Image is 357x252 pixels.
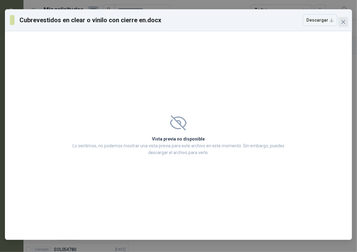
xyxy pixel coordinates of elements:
[341,19,346,24] span: close
[19,15,162,25] h3: Cubrevestidos en clear o vinilo con cierre en.docx
[303,14,337,26] button: Descargar
[71,142,286,156] p: Lo sentimos, no podemos mostrar una vista previa para este archivo en este momento. Sin embargo, ...
[338,17,348,27] button: Close
[71,136,286,142] h2: Vista previa no disponible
